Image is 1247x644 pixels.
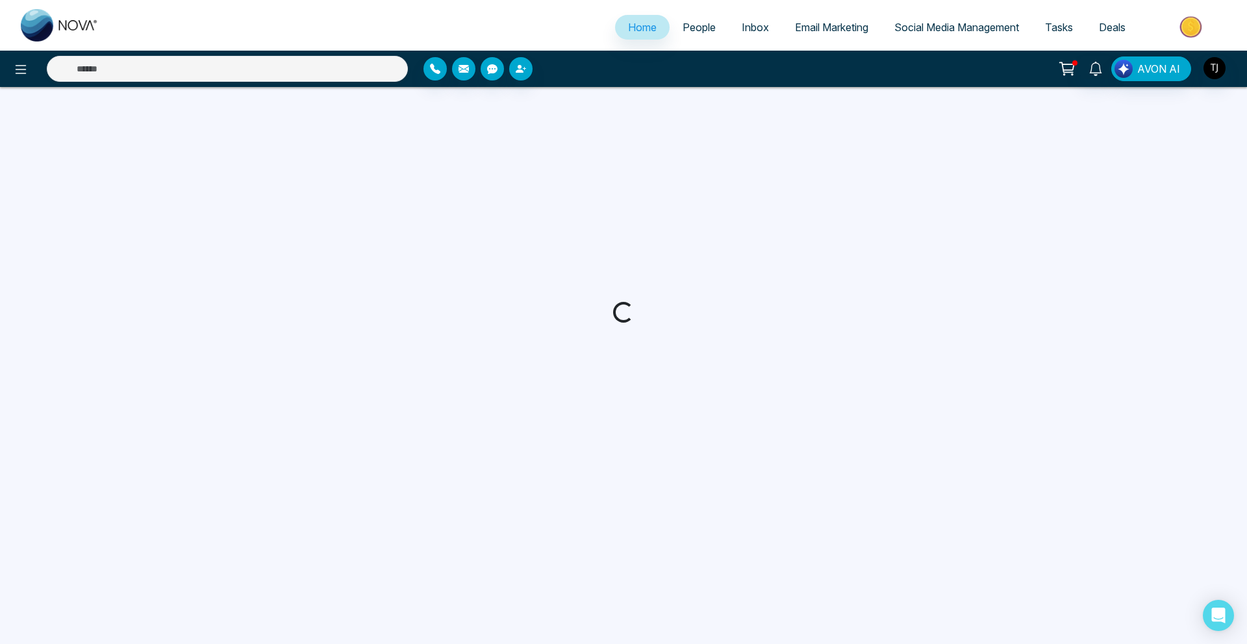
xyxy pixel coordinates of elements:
[1145,12,1239,42] img: Market-place.gif
[615,15,670,40] a: Home
[894,21,1019,34] span: Social Media Management
[628,21,657,34] span: Home
[1086,15,1139,40] a: Deals
[1032,15,1086,40] a: Tasks
[881,15,1032,40] a: Social Media Management
[1115,60,1133,78] img: Lead Flow
[795,21,868,34] span: Email Marketing
[1099,21,1126,34] span: Deals
[683,21,716,34] span: People
[1111,56,1191,81] button: AVON AI
[742,21,769,34] span: Inbox
[729,15,782,40] a: Inbox
[1203,57,1226,79] img: User Avatar
[21,9,99,42] img: Nova CRM Logo
[782,15,881,40] a: Email Marketing
[1045,21,1073,34] span: Tasks
[670,15,729,40] a: People
[1137,61,1180,77] span: AVON AI
[1203,600,1234,631] div: Open Intercom Messenger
